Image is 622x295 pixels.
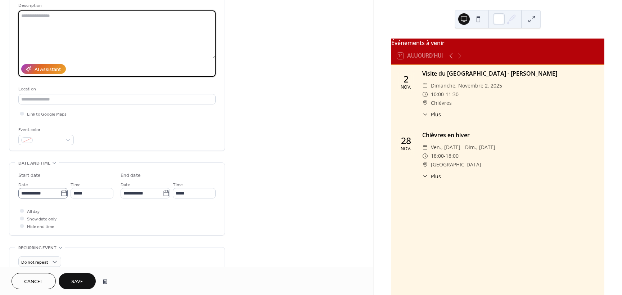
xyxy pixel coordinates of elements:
[422,152,428,160] div: ​
[71,181,81,189] span: Time
[21,258,48,267] span: Do not repeat
[24,278,43,286] span: Cancel
[431,81,502,90] span: dimanche, novembre 2, 2025
[431,160,481,169] span: [GEOGRAPHIC_DATA]
[422,173,441,180] button: ​Plus
[121,172,141,179] div: End date
[422,173,428,180] div: ​
[18,244,57,252] span: Recurring event
[401,136,411,145] div: 28
[18,2,214,9] div: Description
[27,208,40,215] span: All day
[27,223,54,231] span: Hide end time
[422,111,441,118] button: ​Plus
[173,181,183,189] span: Time
[27,215,57,223] span: Show date only
[404,75,409,84] div: 2
[21,64,66,74] button: AI Assistant
[422,111,428,118] div: ​
[444,90,446,99] span: -
[422,99,428,107] div: ​
[27,111,67,118] span: Link to Google Maps
[401,85,411,90] div: nov.
[431,90,444,99] span: 10:00
[444,152,446,160] span: -
[12,273,56,289] button: Cancel
[401,147,411,151] div: nov.
[431,99,452,107] span: Chièvres
[18,172,41,179] div: Start date
[446,152,459,160] span: 18:00
[18,126,72,134] div: Event color
[18,85,214,93] div: Location
[59,273,96,289] button: Save
[431,111,441,118] span: Plus
[121,181,130,189] span: Date
[431,143,495,152] span: ven., [DATE] - dim., [DATE]
[446,90,459,99] span: 11:30
[422,143,428,152] div: ​
[71,278,83,286] span: Save
[422,131,599,139] div: Chièvres en hiver
[431,152,444,160] span: 18:00
[422,81,428,90] div: ​
[422,90,428,99] div: ​
[18,160,50,167] span: Date and time
[422,160,428,169] div: ​
[431,173,441,180] span: Plus
[35,66,61,73] div: AI Assistant
[391,39,604,47] div: Événements à venir
[422,69,599,78] div: Visite du [GEOGRAPHIC_DATA] - [PERSON_NAME]
[18,181,28,189] span: Date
